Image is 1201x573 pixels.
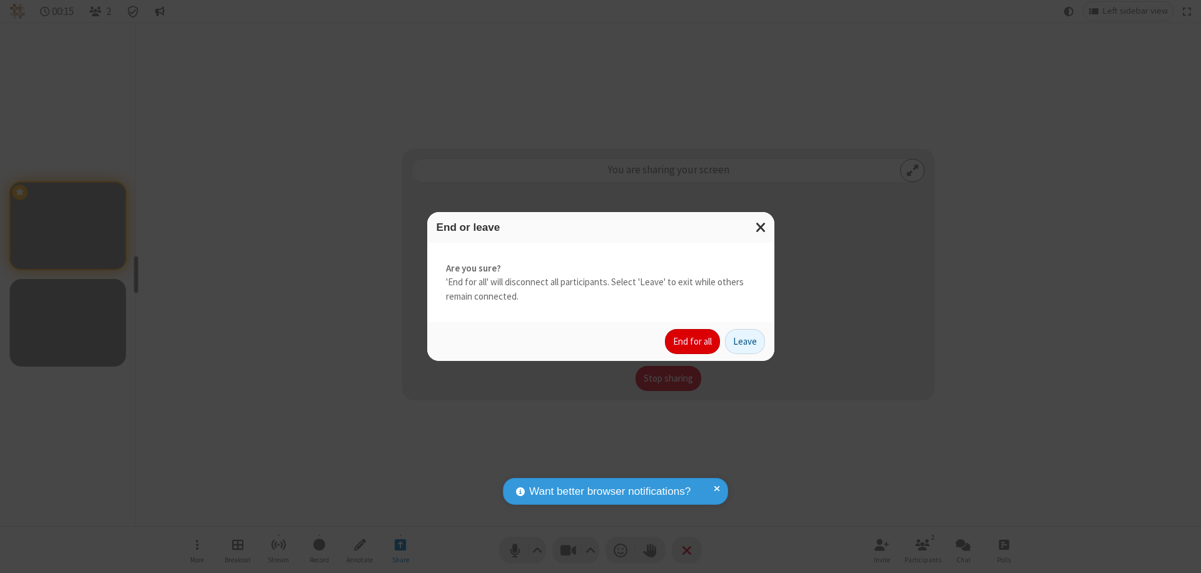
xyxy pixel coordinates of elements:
[446,261,756,276] strong: Are you sure?
[437,221,765,233] h3: End or leave
[748,212,774,243] button: Close modal
[529,484,691,500] span: Want better browser notifications?
[665,329,720,354] button: End for all
[427,243,774,323] div: 'End for all' will disconnect all participants. Select 'Leave' to exit while others remain connec...
[725,329,765,354] button: Leave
